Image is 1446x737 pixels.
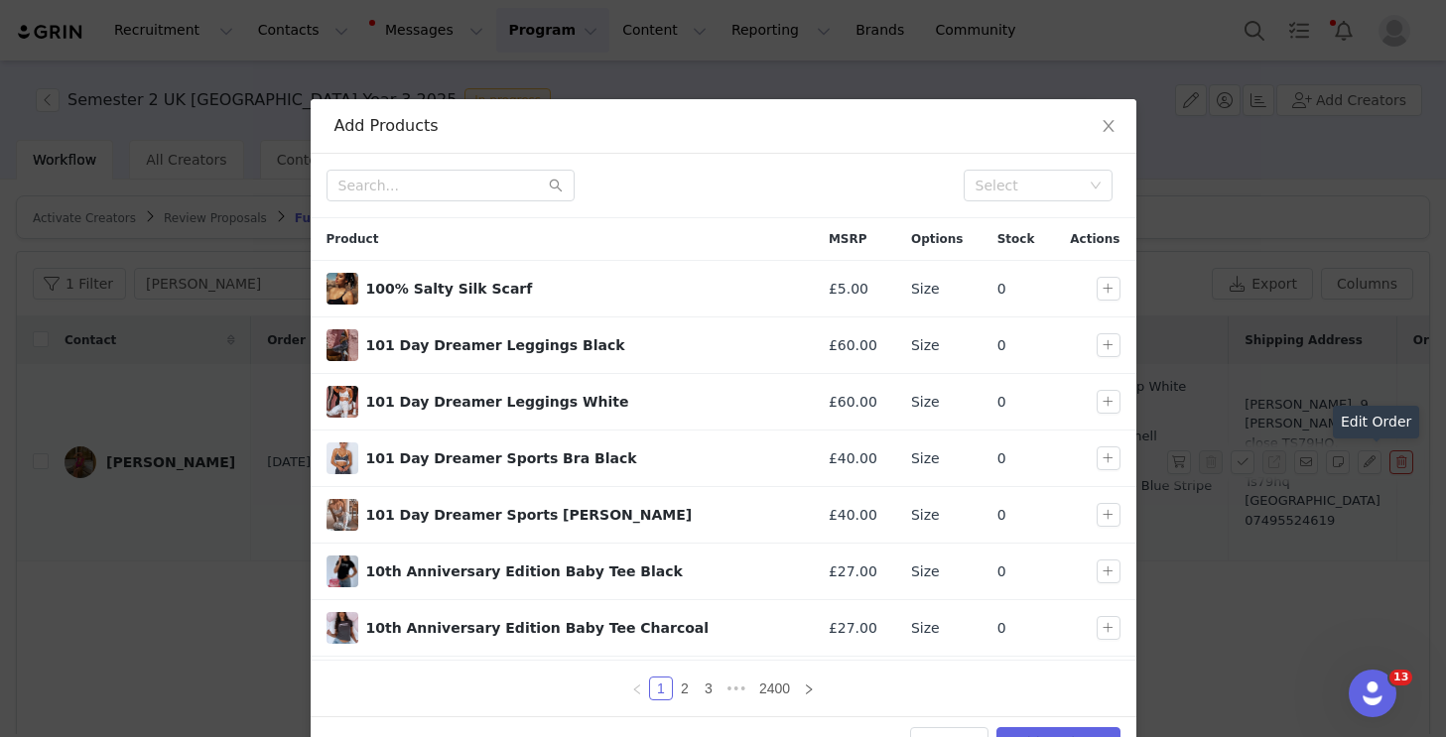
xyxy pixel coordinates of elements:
i: icon: search [549,179,563,192]
img: x4a6830.jpg [327,329,358,361]
div: 101 Day Dreamer Leggings White [366,392,797,413]
span: 0 [997,392,1006,413]
span: £40.00 [829,448,877,469]
span: £27.00 [829,561,877,582]
div: Size [911,561,966,582]
a: 1 [650,677,672,699]
i: icon: right [803,683,815,695]
span: ••• [721,676,752,700]
div: Actions [1052,218,1135,260]
span: MSRP [829,230,867,248]
div: 101 Day Dreamer Sports Bra Black [366,448,797,469]
span: 10th Anniversary Edition Baby Tee Charcoal [327,612,358,644]
button: Close [1081,99,1136,155]
span: 10th Anniversary Edition Baby Tee Black [327,555,358,587]
span: 101 Day Dreamer Sports Bra Black [327,442,358,474]
div: Select [976,176,1083,195]
i: icon: close [1101,118,1117,134]
div: Size [911,505,966,526]
span: £27.00 [829,618,877,639]
img: 10TH_ANNIVERSARY_MERCH_260923_34.jpg [327,612,358,644]
span: £5.00 [829,279,868,300]
img: screen_shot_2019-07-11_at_4.54.10_pm.png [327,499,358,531]
iframe: Intercom live chat [1349,670,1396,717]
img: 16.11.180226.jpg [327,442,358,474]
div: Size [911,618,966,639]
span: Options [911,230,964,248]
span: 13 [1389,670,1412,685]
span: Product [327,230,379,248]
a: 2400 [753,677,796,699]
span: 0 [997,448,1006,469]
div: Size [911,335,966,356]
span: 0 [997,335,1006,356]
span: 101 Day Dreamer Leggings White [327,386,358,418]
span: £60.00 [829,392,877,413]
div: Size [911,279,966,300]
div: Size [911,392,966,413]
img: x4a7021.jpg [327,386,358,418]
span: 0 [997,505,1006,526]
span: £60.00 [829,335,877,356]
span: 100% Salty Silk Scarf [327,273,358,305]
a: 3 [698,677,720,699]
i: icon: left [631,683,643,695]
span: 101 Day Dreamer Sports Bra White [327,499,358,531]
img: 10TH_ANNIVERSARY_MERCH_260923_01.jpg [327,555,358,587]
span: 0 [997,279,1006,300]
div: Edit Order [1333,406,1419,438]
li: Next Page [797,676,821,700]
div: 10th Anniversary Edition Baby Tee Charcoal [366,618,797,639]
img: 592a3563.jpg [327,273,358,305]
span: 0 [997,561,1006,582]
div: Add Products [334,115,1113,137]
i: icon: down [1090,180,1102,193]
li: 3 [697,676,721,700]
div: Size [911,448,966,469]
span: 0 [997,618,1006,639]
li: 1 [649,676,673,700]
span: 101 Day Dreamer Leggings Black [327,329,358,361]
li: Previous Page [625,676,649,700]
div: 10th Anniversary Edition Baby Tee Black [366,561,797,582]
input: Search... [327,170,575,201]
span: Stock [997,230,1035,248]
div: 101 Day Dreamer Leggings Black [366,335,797,356]
span: £40.00 [829,505,877,526]
li: 2 [673,676,697,700]
li: Next 3 Pages [721,676,752,700]
li: 2400 [752,676,797,700]
div: 100% Salty Silk Scarf [366,279,797,300]
a: 2 [674,677,696,699]
div: 101 Day Dreamer Sports [PERSON_NAME] [366,505,797,526]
